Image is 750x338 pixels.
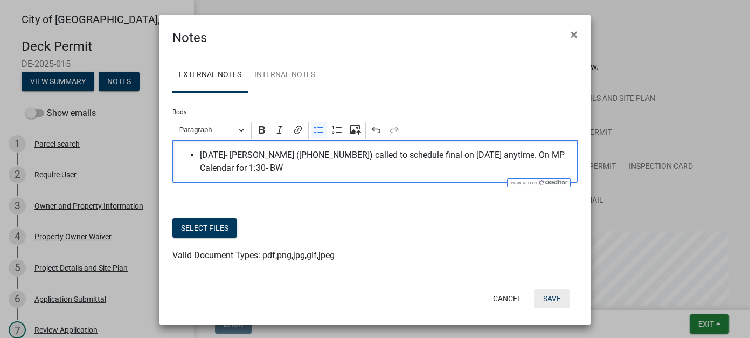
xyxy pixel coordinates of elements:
a: Internal Notes [248,58,322,93]
span: Powered by [510,181,537,185]
span: Paragraph [179,123,235,136]
button: Save [534,289,570,308]
span: × [571,27,578,42]
button: Close [562,19,586,50]
button: Cancel [484,289,530,308]
button: Select files [172,218,237,238]
span: Valid Document Types: pdf,png,jpg,gif,jpeg [172,250,335,260]
div: Editor editing area: main. Press Alt+0 for help. [172,140,578,183]
label: Body [172,109,187,115]
div: Editor toolbar [172,120,578,140]
span: [DATE]- [PERSON_NAME] ([PHONE_NUMBER]) called to schedule final on [DATE] anytime. On MP Calendar... [200,149,572,175]
button: Paragraph, Heading [175,122,249,139]
h4: Notes [172,28,207,47]
a: External Notes [172,58,248,93]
